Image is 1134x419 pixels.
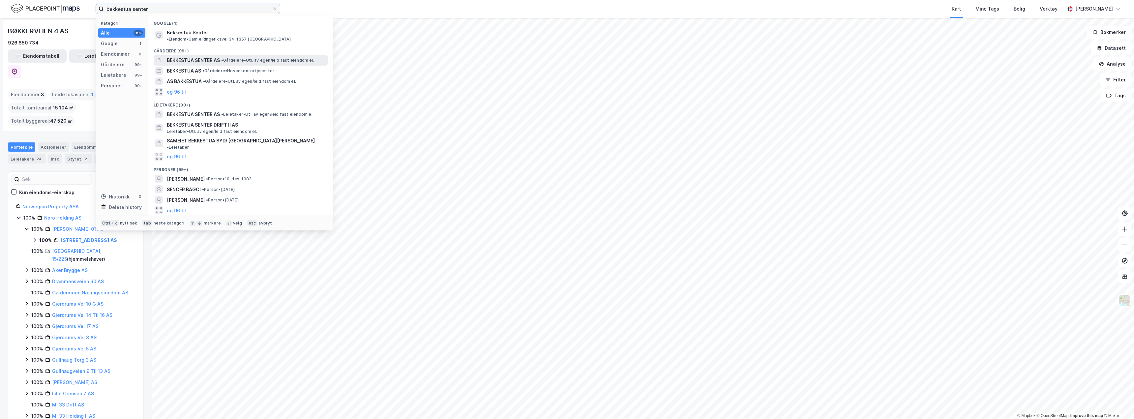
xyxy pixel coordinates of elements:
div: Kategori [101,21,145,26]
img: Z [1119,294,1131,307]
div: Totalt tomteareal : [8,103,76,113]
div: 100% [31,278,43,285]
a: Gjerdrums Vei 5 AS [52,346,96,351]
div: Leietakere [101,71,126,79]
span: • [202,187,204,192]
button: Bokmerker [1087,26,1131,39]
div: 0 [137,194,143,199]
div: 100% [31,378,43,386]
a: Gjerdrums Vei 3 AS [52,335,97,340]
span: Person • 10. des. 1983 [206,176,252,182]
a: [PERSON_NAME] AS [52,379,97,385]
span: BEKKESTUA AS [167,67,201,75]
div: 0 [137,51,143,57]
div: 1 [137,41,143,46]
a: Gardermoen Næringseiendom AS [52,290,128,295]
a: Ml 33 Holding II AS [52,413,95,419]
input: Søk [19,174,92,184]
img: logo.f888ab2527a4732fd821a326f86c7f29.svg [11,3,80,15]
span: Gårdeiere • Utl. av egen/leid fast eiendom el. [221,58,314,63]
input: Søk på adresse, matrikkel, gårdeiere, leietakere eller personer [104,4,272,14]
div: Mine Tags [975,5,999,13]
span: AS BAKKESTUA [167,77,202,85]
span: • [202,68,204,73]
div: velg [233,221,242,226]
div: 100% [39,236,52,244]
div: 100% [31,247,43,255]
div: Ctrl + k [101,220,119,226]
a: [GEOGRAPHIC_DATA], 15/225 [52,248,102,262]
div: Delete history [109,203,142,211]
div: Gårdeiere (99+) [148,43,333,55]
div: Totalt byggareal : [8,116,75,126]
span: Gårdeiere • Utl. av egen/leid fast eiendom el. [203,79,296,84]
div: 100% [31,300,43,308]
span: 47 520 ㎡ [50,117,72,125]
div: Eiendommer [101,50,130,58]
span: BEKKESTUA SENTER AS [167,56,220,64]
div: 100% [31,334,43,342]
a: OpenStreetMap [1037,413,1069,418]
div: Kart [952,5,961,13]
div: 99+ [134,83,143,88]
div: 100% [31,390,43,398]
div: Leide lokasjoner : [49,89,96,100]
div: Bolig [1014,5,1025,13]
div: avbryt [258,221,272,226]
div: Info [48,154,62,164]
div: neste kategori [154,221,185,226]
span: SENCER BAGCI [167,186,201,194]
div: markere [204,221,221,226]
span: • [203,79,205,84]
button: Analyse [1093,57,1131,71]
span: Person • [DATE] [206,197,239,203]
span: Bekkestua Senter [167,29,208,37]
span: • [167,145,169,150]
div: Leietakere [8,154,45,164]
div: 100% [31,356,43,364]
a: Gjerdrums Vei 14 Til 16 AS [52,312,112,318]
a: Ml 33 Drift AS [52,402,84,407]
span: • [206,176,208,181]
div: Alle [101,29,110,37]
a: Gullhaugveien 9 Til 13 AS [52,368,110,374]
span: 15 104 ㎡ [53,104,74,112]
span: Eiendom • Gamle Ringeriksvei 34, 1357 [GEOGRAPHIC_DATA] [167,37,291,42]
button: Filter [1100,73,1131,86]
a: Improve this map [1070,413,1103,418]
button: Datasett [1091,42,1131,55]
div: nytt søk [120,221,137,226]
a: Drammensveien 60 AS [52,279,104,284]
div: Verktøy [1040,5,1058,13]
span: [PERSON_NAME] [167,175,205,183]
div: 100% [31,289,43,297]
a: Aker Brygge AS [52,267,88,273]
div: Portefølje [8,142,35,152]
div: 100% [31,311,43,319]
div: 100% [31,322,43,330]
a: Gjerdrums Vei 17 AS [52,323,99,329]
span: BEKKESTUA SENTER AS [167,110,220,118]
div: tab [142,220,152,226]
div: 100% [23,214,35,222]
span: Person • [DATE] [202,187,235,192]
div: Personer [101,82,122,90]
div: 100% [31,401,43,409]
div: Leietakere (99+) [148,97,333,109]
a: [PERSON_NAME] 01 AS [52,226,104,232]
iframe: Chat Widget [1101,387,1134,419]
div: Gårdeiere [101,61,125,69]
div: Historikk [101,193,130,201]
span: • [206,197,208,202]
div: BØKKERVEIEN 4 AS [8,26,70,36]
span: BEKKESTUA SENTER DRIFT II AS [167,121,325,129]
div: 100% [31,367,43,375]
span: Gårdeiere • Hovedkontortjenester [202,68,274,74]
div: 99+ [134,73,143,78]
span: • [221,112,223,117]
span: Leietaker • Utl. av egen/leid fast eiendom el. [167,129,257,134]
div: [PERSON_NAME] [1075,5,1113,13]
div: Kun eiendoms-eierskap [19,189,75,196]
span: • [167,37,169,42]
div: 24 [35,156,43,162]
